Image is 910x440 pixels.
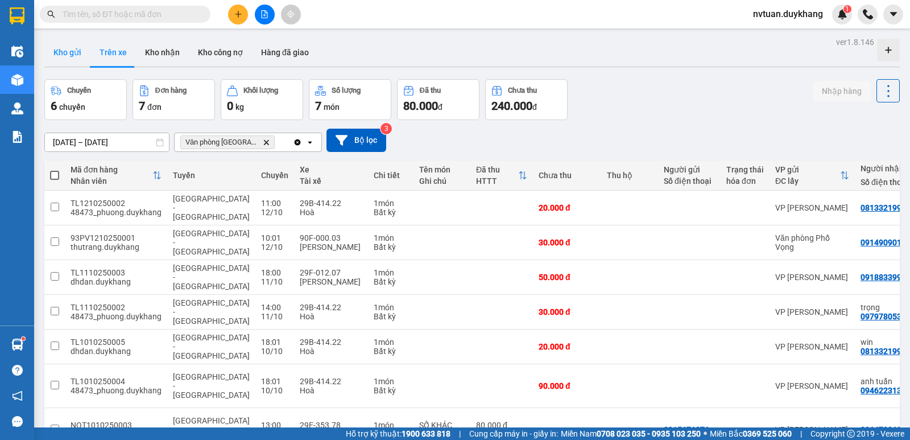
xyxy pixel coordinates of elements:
button: Đã thu80.000đ [397,79,479,120]
div: VP [PERSON_NAME] [775,425,849,434]
div: Tài xế [300,176,362,186]
span: đơn [147,102,162,112]
div: 48473_phuong.duykhang [71,312,162,321]
span: caret-down [888,9,899,19]
img: logo.jpg [14,14,71,71]
div: Bất kỳ [374,312,408,321]
div: [PERSON_NAME] [300,277,362,286]
div: Bất kỳ [374,242,408,252]
button: Số lượng7món [309,79,391,120]
button: Trên xe [90,39,136,66]
div: 0364708635 [861,425,906,434]
div: 29B-414.22 [300,303,362,312]
button: Đơn hàng7đơn [133,79,215,120]
span: 240.000 [491,99,532,113]
span: notification [12,390,23,401]
span: chuyến [59,102,85,112]
div: Tên món [419,165,465,174]
div: TL1010250004 [71,377,162,386]
div: Bất kỳ [374,386,408,395]
sup: 1 [843,5,851,13]
span: [GEOGRAPHIC_DATA] - [GEOGRAPHIC_DATA] [173,372,250,400]
button: Khối lượng0kg [221,79,303,120]
div: Chưa thu [539,171,595,180]
li: Số 2 [PERSON_NAME], [GEOGRAPHIC_DATA] [63,28,258,42]
strong: 0369 525 060 [743,429,792,438]
div: Bất kỳ [374,208,408,217]
div: 10:01 [261,233,288,242]
div: Đơn hàng [155,87,187,94]
span: Cung cấp máy in - giấy in: [469,427,558,440]
img: warehouse-icon [11,339,23,351]
span: món [324,102,340,112]
div: 10/10 [261,386,288,395]
div: Chi tiết [374,171,408,180]
div: 30.000 đ [539,307,595,316]
div: TL1110250002 [71,303,162,312]
div: 11/10 [261,277,288,286]
div: 1 món [374,377,408,386]
span: [GEOGRAPHIC_DATA] - [GEOGRAPHIC_DATA] [173,194,250,221]
span: [GEOGRAPHIC_DATA] - [GEOGRAPHIC_DATA] [173,298,250,326]
div: hóa đơn [726,176,764,186]
span: Hỗ trợ kỹ thuật: [346,427,450,440]
div: 1 món [374,421,408,430]
div: 18:01 [261,338,288,347]
div: 1 món [374,338,408,347]
div: 12/10 [261,208,288,217]
div: 18:00 [261,268,288,277]
span: nvtuan.duykhang [744,7,832,21]
div: VP [PERSON_NAME] [775,273,849,282]
div: dhdan.duykhang [71,277,162,286]
span: question-circle [12,365,23,376]
div: 0979780535 [861,312,906,321]
div: 48473_phuong.duykhang [71,386,162,395]
div: Khối lượng [243,87,278,94]
div: 93PV1210250001 [71,233,162,242]
b: Gửi khách hàng [107,59,213,73]
div: 20.000 đ [539,203,595,212]
div: TL1010250005 [71,338,162,347]
div: Hoà [300,347,362,356]
span: [GEOGRAPHIC_DATA] - [GEOGRAPHIC_DATA] [173,333,250,360]
span: 7 [139,99,145,113]
span: kg [235,102,244,112]
span: Miền Bắc [710,427,792,440]
button: Hàng đã giao [252,39,318,66]
span: đ [532,102,537,112]
div: 29E-353.78 [300,421,362,430]
div: Hoà [300,386,362,395]
span: Miền Nam [561,427,701,440]
div: 10/10 [261,347,288,356]
strong: 0708 023 035 - 0935 103 250 [597,429,701,438]
span: file-add [260,10,268,18]
div: thutrang.duykhang [71,242,162,252]
th: Toggle SortBy [65,161,167,191]
button: Chưa thu240.000đ [485,79,568,120]
svg: open [305,138,315,147]
div: Đã thu [420,87,441,94]
svg: Delete [263,139,270,146]
div: Tạo kho hàng mới [877,39,900,61]
div: Bất kỳ [374,347,408,356]
div: 14:00 [261,303,288,312]
div: 0914909014 [861,238,906,247]
div: 1 món [374,199,408,208]
span: copyright [847,430,855,438]
span: đ [438,102,442,112]
div: 0946223131 [861,386,906,395]
div: Xe [300,165,362,174]
div: 12/10 [261,242,288,252]
img: warehouse-icon [11,102,23,114]
b: GỬI : Văn phòng [GEOGRAPHIC_DATA] [14,83,118,159]
button: file-add [255,5,275,24]
img: warehouse-icon [11,74,23,86]
div: 80.000 đ [476,421,527,430]
img: solution-icon [11,131,23,143]
div: VP [PERSON_NAME] [775,307,849,316]
strong: 1900 633 818 [402,429,450,438]
div: 48473_phuong.duykhang [71,208,162,217]
div: HTTT [476,176,518,186]
div: 18:01 [261,377,288,386]
div: Trạng thái [726,165,764,174]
